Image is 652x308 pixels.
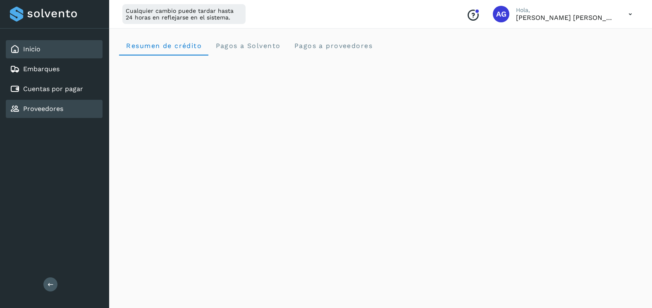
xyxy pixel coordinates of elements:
[6,80,103,98] div: Cuentas por pagar
[23,105,63,113] a: Proveedores
[122,4,246,24] div: Cualquier cambio puede tardar hasta 24 horas en reflejarse en el sistema.
[6,60,103,78] div: Embarques
[23,65,60,73] a: Embarques
[215,42,280,50] span: Pagos a Solvento
[516,14,615,22] p: Abigail Gonzalez Leon
[294,42,373,50] span: Pagos a proveedores
[516,7,615,14] p: Hola,
[23,85,83,93] a: Cuentas por pagar
[126,42,202,50] span: Resumen de crédito
[6,100,103,118] div: Proveedores
[6,40,103,58] div: Inicio
[23,45,41,53] a: Inicio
